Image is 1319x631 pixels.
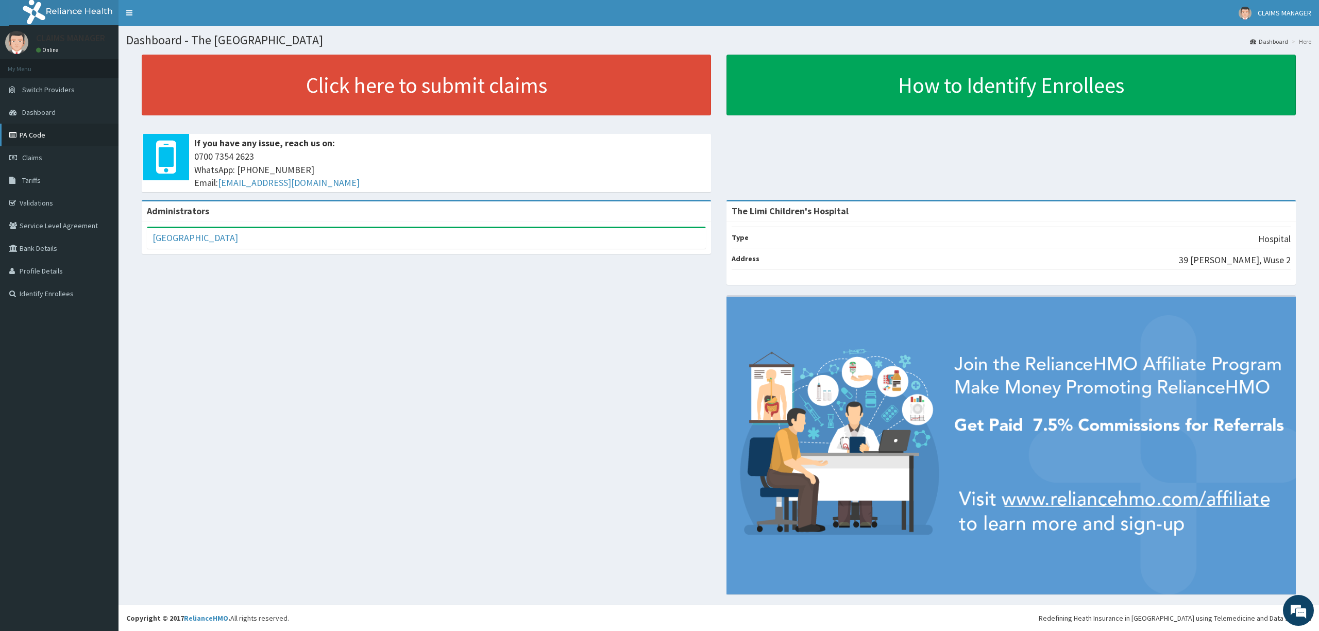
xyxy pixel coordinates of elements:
textarea: Type your message and hit 'Enter' [5,281,196,317]
span: Dashboard [22,108,56,117]
a: RelianceHMO [184,613,228,623]
span: Switch Providers [22,85,75,94]
footer: All rights reserved. [119,605,1319,631]
a: Dashboard [1250,37,1288,46]
div: Chat with us now [54,58,173,71]
span: Tariffs [22,176,41,185]
img: User Image [5,31,28,54]
img: d_794563401_company_1708531726252_794563401 [19,52,42,77]
a: [EMAIL_ADDRESS][DOMAIN_NAME] [218,177,360,189]
span: We're online! [60,130,142,234]
div: Redefining Heath Insurance in [GEOGRAPHIC_DATA] using Telemedicine and Data Science! [1039,613,1311,623]
img: User Image [1239,7,1252,20]
b: Address [732,254,759,263]
li: Here [1289,37,1311,46]
strong: Copyright © 2017 . [126,613,230,623]
span: Claims [22,153,42,162]
span: 0700 7354 2623 WhatsApp: [PHONE_NUMBER] Email: [194,150,706,190]
a: Online [36,46,61,54]
b: If you have any issue, reach us on: [194,137,335,149]
p: 39 [PERSON_NAME], Wuse 2 [1179,253,1291,267]
h1: Dashboard - The [GEOGRAPHIC_DATA] [126,33,1311,47]
a: Click here to submit claims [142,55,711,115]
span: CLAIMS MANAGER [1258,8,1311,18]
a: [GEOGRAPHIC_DATA] [153,232,238,244]
strong: The Limi Children's Hospital [732,205,849,217]
a: How to Identify Enrollees [726,55,1296,115]
img: provider-team-banner.png [726,297,1296,594]
p: CLAIMS MANAGER [36,33,105,43]
p: Hospital [1258,232,1291,246]
b: Type [732,233,749,242]
b: Administrators [147,205,209,217]
div: Minimize live chat window [169,5,194,30]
